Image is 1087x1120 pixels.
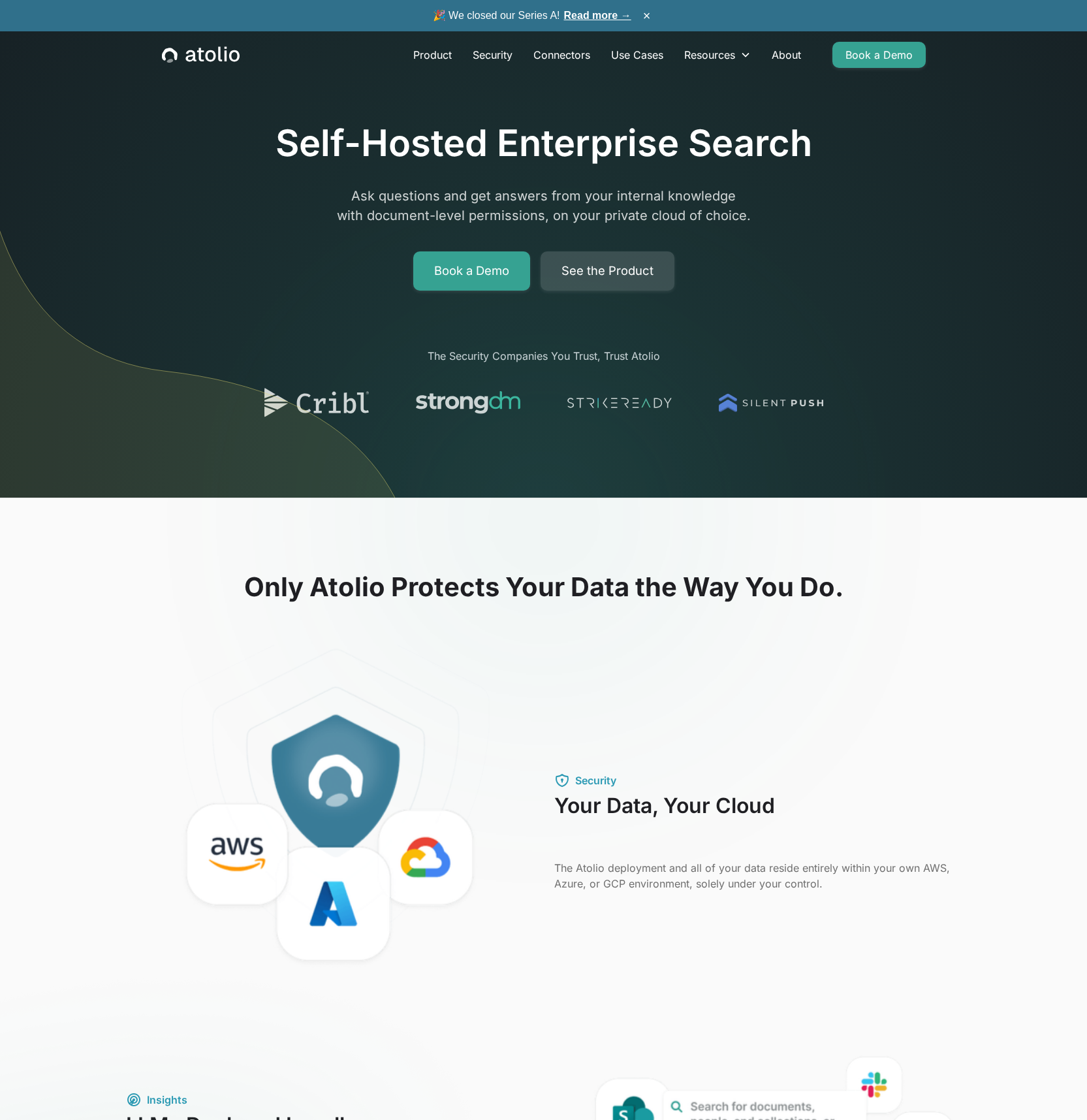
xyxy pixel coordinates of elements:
div: Resources [684,47,735,63]
a: See the Product [541,251,674,291]
img: logo [719,385,823,421]
a: Book a Demo [832,42,926,68]
iframe: Chat Widget [1022,1057,1087,1120]
a: Use Cases [601,42,674,68]
a: Product [403,42,462,68]
span: 🎉 We closed our Series A! [433,8,631,24]
a: Connectors [523,42,601,68]
div: Security [575,773,616,788]
a: Book a Demo [413,251,530,291]
h3: Your Data, Your Cloud [554,793,962,844]
a: Read more → [564,10,631,21]
img: logo [416,385,520,421]
p: Ask questions and get answers from your internal knowledge with document-level permissions, on yo... [293,186,795,225]
button: × [639,8,655,23]
p: The Atolio deployment and all of your data reside entirely within your own AWS, Azure, or GCP env... [554,860,962,891]
a: About [761,42,811,68]
img: logo [567,385,672,421]
a: home [162,46,240,63]
h1: Self-Hosted Enterprise Search [276,121,812,165]
a: Security [462,42,523,68]
h2: Only Atolio Protects Your Data the Way You Do. [126,571,962,603]
div: The Security Companies You Trust, Trust Atolio [251,348,836,364]
img: image [126,645,533,1019]
div: Resources [674,42,761,68]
